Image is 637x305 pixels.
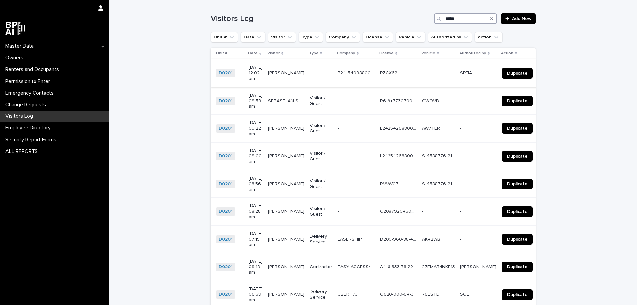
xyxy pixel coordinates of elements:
[249,148,263,165] p: [DATE] 09:00 am
[268,32,296,42] button: Visitor
[219,70,233,76] a: D0201
[211,32,238,42] button: Unit #
[338,124,340,131] p: -
[502,151,533,162] a: Duplicate
[422,124,441,131] p: AW7TER
[501,50,513,57] p: Action
[219,209,233,214] a: D0201
[268,124,306,131] p: KEVINN VEVEGA
[338,207,340,214] p: -
[502,68,533,79] a: Duplicate
[219,98,233,104] a: D0201
[460,290,470,297] p: SOL
[507,182,528,186] span: Duplicate
[379,50,394,57] p: License
[338,235,363,242] p: LASERSHIP
[249,176,263,192] p: [DATE] 08:56 am
[338,263,376,270] p: EASY ACCESS/PATRIOT WINDOWS
[267,50,280,57] p: Visitor
[3,102,51,108] p: Change Requests
[507,126,528,131] span: Duplicate
[502,206,533,217] a: Duplicate
[249,93,263,109] p: [DATE] 09:59 am
[211,142,543,170] tr: D0201 [DATE] 09:00 am[PERSON_NAME][PERSON_NAME] Visitor / Guest-- L24254268800-0L24254268800-0 S1...
[249,231,263,248] p: [DATE] 07:15 pm
[5,22,25,35] img: dwgmcNfxSF6WIOOXiGgu
[396,32,425,42] button: Vehicle
[310,151,332,162] p: Visitor / Guest
[211,253,543,281] tr: D0201 [DATE] 09:18 am[PERSON_NAME][PERSON_NAME] ContractorEASY ACCESS/PATRIOT WINDOWSEASY ACCESS/...
[211,225,543,253] tr: D0201 [DATE] 07:15 pm[PERSON_NAME][PERSON_NAME] Delivery ServiceLASERSHIPLASERSHIP D200-960-88-40...
[268,69,306,76] p: RAMON PELAEZ
[3,78,55,85] p: Permission to Enter
[380,124,418,131] p: L24254268800-0
[502,289,533,300] a: Duplicate
[219,126,233,131] a: D0201
[507,154,528,159] span: Duplicate
[211,115,543,142] tr: D0201 [DATE] 09:22 am[PERSON_NAME][PERSON_NAME] Visitor / Guest-- L24254268800-0L24254268800-0 AW...
[421,50,435,57] p: Vehicle
[380,263,418,270] p: A416-333-78-222-1
[216,50,227,57] p: Unit #
[211,14,431,24] h1: Visitors Log
[268,235,306,242] p: [PERSON_NAME]
[326,32,360,42] button: Company
[422,207,425,214] p: -
[502,96,533,106] a: Duplicate
[268,263,306,270] p: HECTOR ALVAREZ
[380,69,399,76] p: PZCX62
[475,32,503,42] button: Action
[310,234,332,245] p: Delivery Service
[380,235,418,242] p: D200-960-88-406-0
[268,290,306,297] p: ALDEMAR ORREGO
[460,180,463,187] p: -
[507,99,528,103] span: Duplicate
[422,69,425,76] p: -
[211,170,543,197] tr: D0201 [DATE] 08:56 am[PERSON_NAME][PERSON_NAME] Visitor / Guest-- RVVW07RVVW07 S14588776121-0S145...
[3,113,38,119] p: Visitors Log
[3,137,62,143] p: Security Report Forms
[422,263,456,270] p: 27EMAR/INKE13
[338,97,340,104] p: -
[460,69,473,76] p: SPFIA
[310,289,332,300] p: Delivery Service
[380,152,418,159] p: L24254268800-0
[249,259,263,275] p: [DATE] 09:18 am
[422,235,442,242] p: AK42WB
[507,237,528,242] span: Duplicate
[507,265,528,269] span: Duplicate
[434,13,497,24] input: Search
[507,71,528,76] span: Duplicate
[309,50,318,57] p: Type
[3,125,56,131] p: Employee Directory
[422,97,441,104] p: CWOVD
[219,181,233,187] a: D0201
[460,124,463,131] p: -
[248,50,258,57] p: Date
[219,237,233,242] a: D0201
[380,180,400,187] p: RVVW07
[268,207,306,214] p: JUDIO CHERENTFANT
[310,95,332,107] p: Visitor / Guest
[268,152,306,159] p: [PERSON_NAME]
[460,207,463,214] p: -
[380,290,418,297] p: O620-000-64-372-0
[249,120,263,137] p: [DATE] 09:22 am
[211,59,543,87] tr: D0201 [DATE] 12:02 pm[PERSON_NAME][PERSON_NAME] -P24154098800-0P24154098800-0 PZCX62PZCX62 -- SPF...
[422,152,456,159] p: S14588776121-0
[460,97,463,104] p: -
[249,203,263,220] p: [DATE] 08:28 am
[268,180,306,187] p: WILSON FERRERA
[460,235,463,242] p: -
[3,148,43,155] p: ALL REPORTS
[460,263,498,270] p: Laura Becerra
[3,66,64,73] p: Renters and Occupants
[338,152,340,159] p: -
[502,262,533,272] a: Duplicate
[337,50,355,57] p: Company
[3,90,59,96] p: Emergency Contacts
[422,180,456,187] p: S14588776121-0
[310,123,332,134] p: Visitor / Guest
[241,32,265,42] button: Date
